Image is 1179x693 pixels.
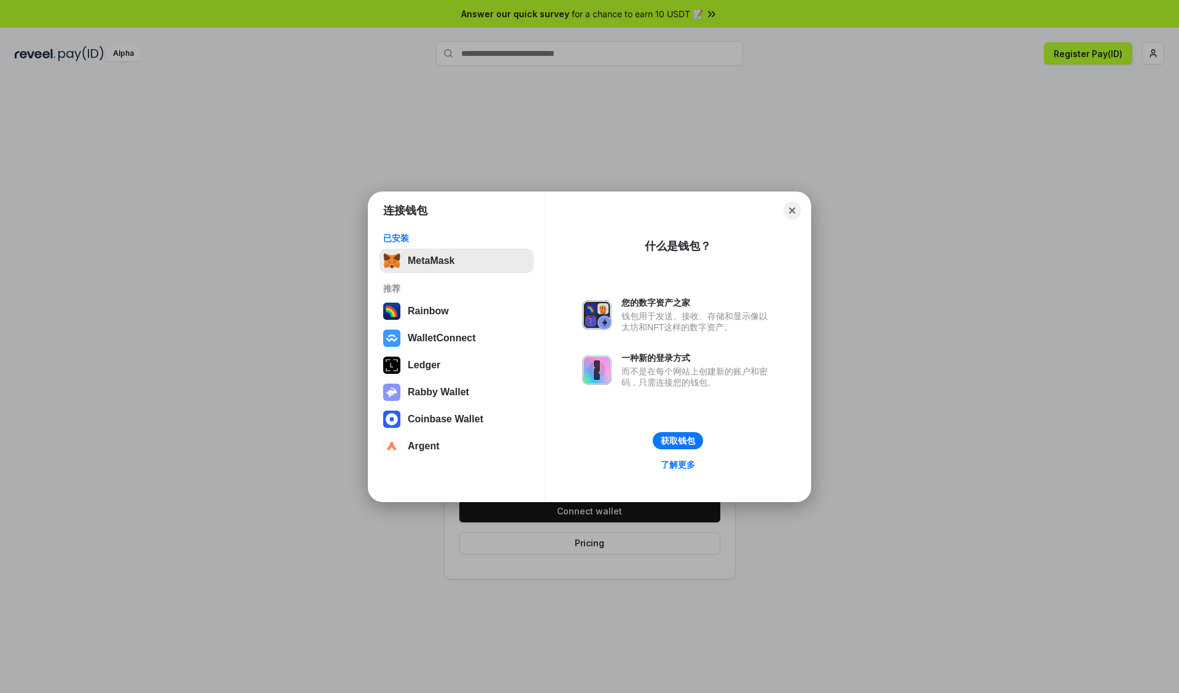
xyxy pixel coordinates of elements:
[379,249,534,273] button: MetaMask
[784,202,801,219] button: Close
[408,255,454,266] div: MetaMask
[379,299,534,323] button: Rainbow
[383,411,400,428] img: svg+xml,%3Csvg%20width%3D%2228%22%20height%3D%2228%22%20viewBox%3D%220%200%2028%2028%22%20fill%3D...
[408,306,449,317] div: Rainbow
[379,353,534,377] button: Ledger
[383,203,427,218] h1: 连接钱包
[408,333,476,344] div: WalletConnect
[408,360,440,371] div: Ledger
[653,432,703,449] button: 获取钱包
[408,387,469,398] div: Rabby Wallet
[408,441,440,452] div: Argent
[582,355,612,385] img: svg+xml,%3Csvg%20xmlns%3D%22http%3A%2F%2Fwww.w3.org%2F2000%2Fsvg%22%20fill%3D%22none%22%20viewBox...
[379,326,534,350] button: WalletConnect
[621,366,774,388] div: 而不是在每个网站上创建新的账户和密码，只需连接您的钱包。
[653,457,702,473] a: 了解更多
[408,414,483,425] div: Coinbase Wallet
[621,311,774,333] div: 钱包用于发送、接收、存储和显示像以太坊和NFT这样的数字资产。
[383,233,530,244] div: 已安装
[621,352,774,363] div: 一种新的登录方式
[383,283,530,294] div: 推荐
[383,438,400,455] img: svg+xml,%3Csvg%20width%3D%2228%22%20height%3D%2228%22%20viewBox%3D%220%200%2028%2028%22%20fill%3D...
[379,407,534,432] button: Coinbase Wallet
[383,252,400,269] img: svg+xml,%3Csvg%20fill%3D%22none%22%20height%3D%2233%22%20viewBox%3D%220%200%2035%2033%22%20width%...
[582,300,612,330] img: svg+xml,%3Csvg%20xmlns%3D%22http%3A%2F%2Fwww.w3.org%2F2000%2Fsvg%22%20fill%3D%22none%22%20viewBox...
[383,384,400,401] img: svg+xml,%3Csvg%20xmlns%3D%22http%3A%2F%2Fwww.w3.org%2F2000%2Fsvg%22%20fill%3D%22none%22%20viewBox...
[645,239,711,254] div: 什么是钱包？
[383,303,400,320] img: svg+xml,%3Csvg%20width%3D%22120%22%20height%3D%22120%22%20viewBox%3D%220%200%20120%20120%22%20fil...
[661,459,695,470] div: 了解更多
[383,357,400,374] img: svg+xml,%3Csvg%20xmlns%3D%22http%3A%2F%2Fwww.w3.org%2F2000%2Fsvg%22%20width%3D%2228%22%20height%3...
[379,434,534,459] button: Argent
[621,297,774,308] div: 您的数字资产之家
[379,380,534,405] button: Rabby Wallet
[661,435,695,446] div: 获取钱包
[383,330,400,347] img: svg+xml,%3Csvg%20width%3D%2228%22%20height%3D%2228%22%20viewBox%3D%220%200%2028%2028%22%20fill%3D...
